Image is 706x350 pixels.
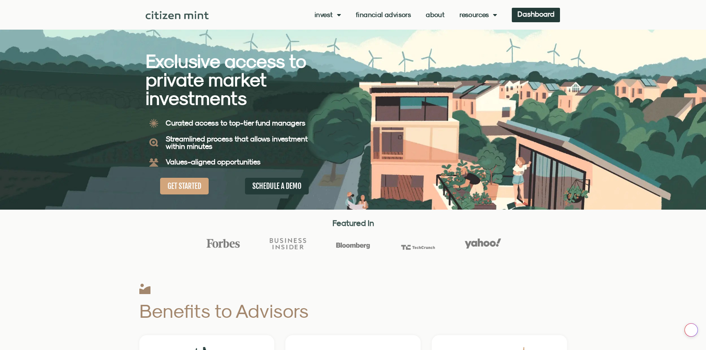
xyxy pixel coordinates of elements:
a: Dashboard [512,8,560,22]
a: Financial Advisors [356,11,411,19]
b: Values-aligned opportunities [166,157,261,166]
img: Forbes Logo [205,239,241,248]
a: About [426,11,445,19]
b: Streamlined process that allows investment within minutes [166,134,308,150]
h2: Exclusive access to private market investments [146,52,327,107]
b: Curated access to top-tier fund managers [166,119,305,127]
nav: Menu [315,11,497,19]
h2: Benefits to Advisors [139,301,419,320]
span: GET STARTED [168,181,201,191]
a: GET STARTED [160,178,209,194]
a: Invest [315,11,341,19]
a: Resources [460,11,497,19]
img: Citizen Mint [146,11,209,19]
a: SCHEDULE A DEMO [245,178,309,194]
span: SCHEDULE A DEMO [252,181,301,191]
strong: Featured In [332,218,374,228]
